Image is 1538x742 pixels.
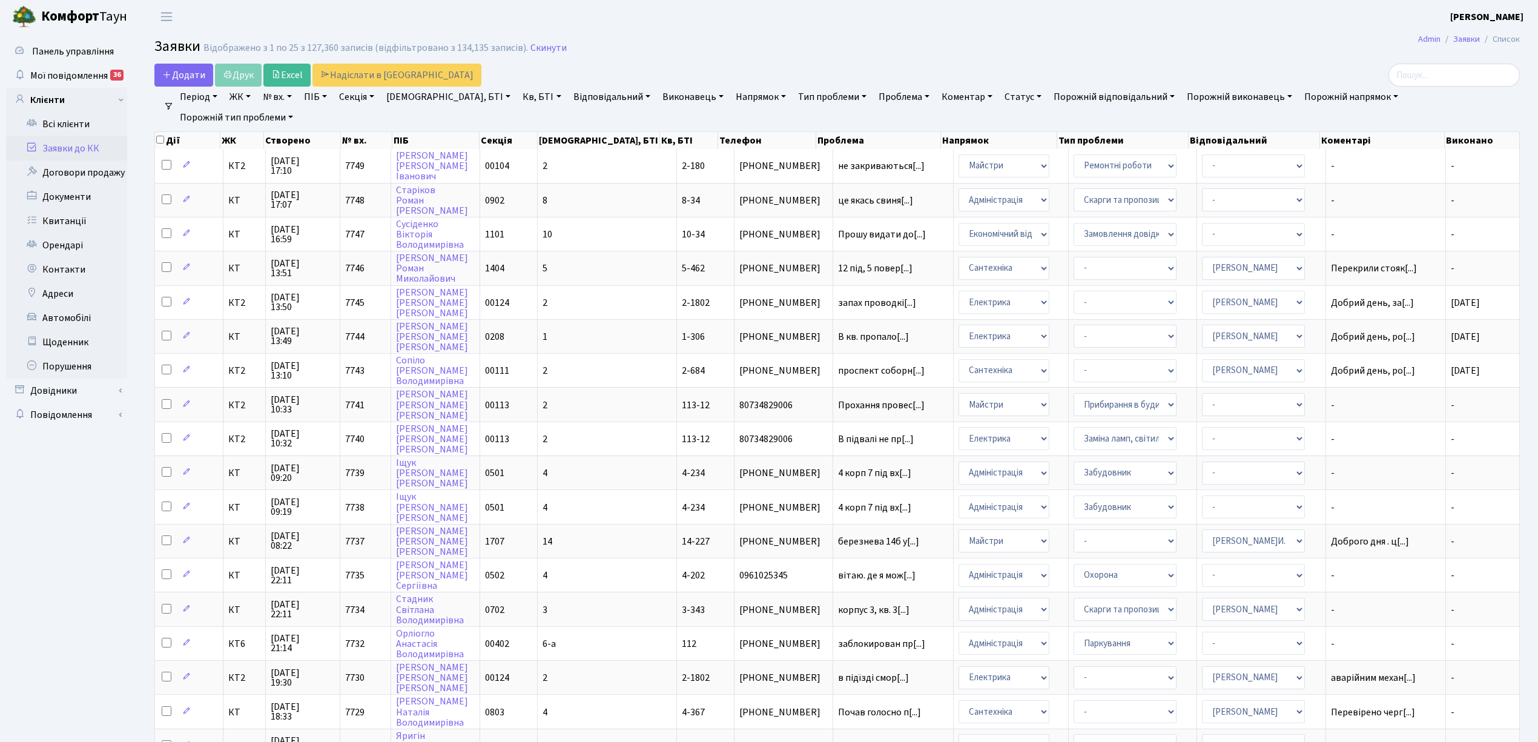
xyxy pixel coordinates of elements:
[485,399,509,412] span: 00113
[1331,400,1441,410] span: -
[838,569,916,582] span: вітаю. де я мож[...]
[396,695,468,729] a: [PERSON_NAME]НаталіяВолодимирівна
[838,432,914,446] span: В підвалі не пр[...]
[530,42,567,54] a: Скинути
[485,364,509,377] span: 00111
[271,225,335,244] span: [DATE] 16:59
[1331,639,1441,649] span: -
[739,707,828,717] span: [PHONE_NUMBER]
[739,298,828,308] span: [PHONE_NUMBER]
[228,605,260,615] span: КТ
[6,257,127,282] a: Контакти
[162,68,205,82] span: Додати
[345,262,365,275] span: 7746
[396,627,464,661] a: ОрліоглоАнастасіяВолодимирівна
[682,399,710,412] span: 113-12
[6,64,127,88] a: Мої повідомлення36
[838,296,916,310] span: запах проводкі[...]
[6,39,127,64] a: Панель управління
[203,42,528,54] div: Відображено з 1 по 25 з 127,360 записів (відфільтровано з 134,135 записів).
[1000,87,1046,107] a: Статус
[682,262,705,275] span: 5-462
[271,190,335,210] span: [DATE] 17:07
[1451,364,1480,377] span: [DATE]
[345,432,365,446] span: 7740
[30,69,108,82] span: Мої повідомлення
[41,7,127,27] span: Таун
[1451,399,1454,412] span: -
[816,132,942,149] th: Проблема
[485,535,504,548] span: 1707
[739,263,828,273] span: [PHONE_NUMBER]
[271,600,335,619] span: [DATE] 22:11
[6,209,127,233] a: Квитанції
[1451,296,1480,310] span: [DATE]
[658,87,728,107] a: Виконавець
[228,196,260,205] span: КТ
[6,136,127,161] a: Заявки до КК
[396,593,464,627] a: СтадникСвітланаВолодимирівна
[485,501,504,514] span: 0501
[175,107,298,128] a: Порожній тип проблеми
[345,535,365,548] span: 7737
[6,233,127,257] a: Орендарі
[32,45,114,58] span: Панель управління
[1451,603,1454,617] span: -
[299,87,332,107] a: ПІБ
[1451,569,1454,582] span: -
[485,671,509,684] span: 00124
[1451,637,1454,651] span: -
[485,432,509,446] span: 00113
[838,399,925,412] span: Прохання провес[...]
[271,395,335,414] span: [DATE] 10:33
[739,468,828,478] span: [PHONE_NUMBER]
[6,354,127,379] a: Порушення
[1331,535,1409,548] span: Доброго дня . ц[...]
[739,537,828,546] span: [PHONE_NUMBER]
[739,366,828,376] span: [PHONE_NUMBER]
[396,661,468,695] a: [PERSON_NAME][PERSON_NAME][PERSON_NAME]
[154,36,200,57] span: Заявки
[1331,468,1441,478] span: -
[1451,228,1454,241] span: -
[731,87,791,107] a: Напрямок
[264,132,341,149] th: Створено
[258,87,297,107] a: № вх.
[1451,706,1454,719] span: -
[396,286,468,320] a: [PERSON_NAME][PERSON_NAME][PERSON_NAME]
[543,569,547,582] span: 4
[12,5,36,29] img: logo.png
[838,706,921,719] span: Почав голосно п[...]
[345,296,365,310] span: 7745
[485,637,509,651] span: 00402
[543,535,552,548] span: 14
[543,194,547,207] span: 8
[682,535,710,548] span: 14-227
[682,637,696,651] span: 112
[41,7,99,26] b: Комфорт
[485,706,504,719] span: 0803
[271,326,335,346] span: [DATE] 13:49
[1299,87,1403,107] a: Порожній напрямок
[838,535,919,548] span: березнева 14б у[...]
[345,569,365,582] span: 7735
[271,702,335,721] span: [DATE] 18:33
[485,296,509,310] span: 00124
[341,132,392,149] th: № вх.
[1057,132,1188,149] th: Тип проблеми
[682,228,705,241] span: 10-34
[1320,132,1445,149] th: Коментарі
[1451,194,1454,207] span: -
[543,262,547,275] span: 5
[1451,535,1454,548] span: -
[228,161,260,171] span: КТ2
[838,194,913,207] span: це якась свиня[...]
[1331,330,1415,343] span: Добрий день, ро[...]
[151,7,182,27] button: Переключити навігацію
[1388,64,1520,87] input: Пошук...
[739,434,828,444] span: 80734829006
[6,185,127,209] a: Документи
[838,501,911,514] span: 4 корп 7 під вх[...]
[874,87,934,107] a: Проблема
[1331,571,1441,580] span: -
